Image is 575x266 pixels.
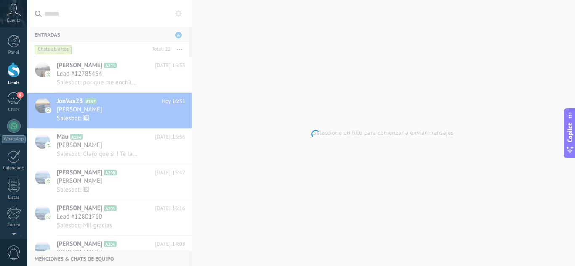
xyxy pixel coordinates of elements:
div: Leads [2,80,26,86]
div: Listas [2,195,26,200]
span: Cuenta [7,18,21,24]
div: Chats [2,107,26,113]
div: Calendario [2,166,26,171]
div: Panel [2,50,26,55]
span: Copilot [566,123,574,142]
div: Correo [2,222,26,228]
div: WhatsApp [2,135,26,143]
span: 6 [17,92,24,98]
